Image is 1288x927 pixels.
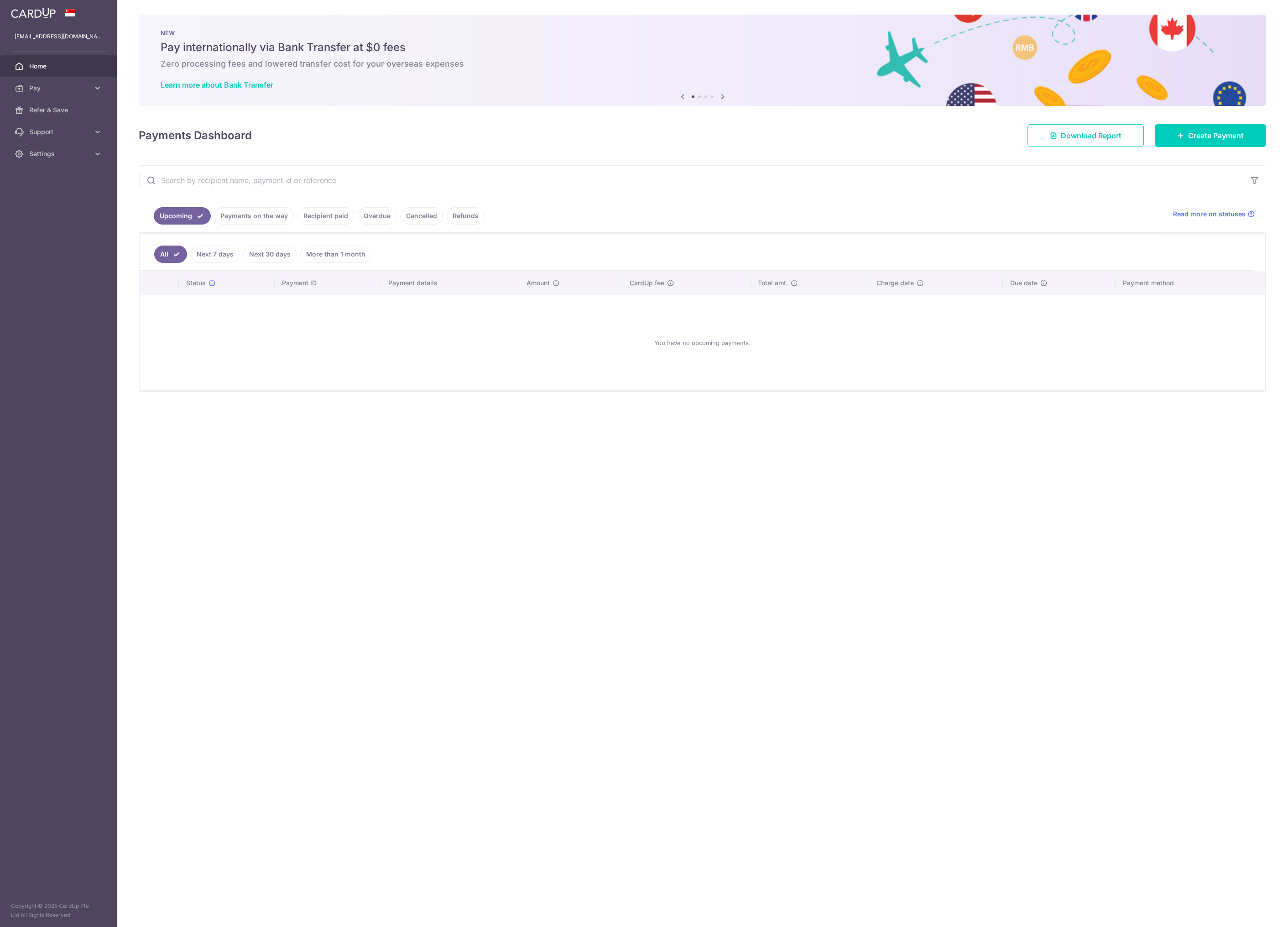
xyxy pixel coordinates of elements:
h6: Zero processing fees and lowered transfer cost for your overseas expenses [161,58,1244,69]
a: Upcoming [154,207,211,225]
span: Amount [527,278,550,288]
a: Payments on the way [214,207,294,225]
span: CardUp fee [630,278,664,288]
span: Status [186,278,206,288]
span: Create Payment [1188,130,1244,141]
input: Search by recipient name, payment id or reference [139,166,1244,195]
img: CardUp [11,7,56,18]
span: Due date [1010,278,1038,288]
div: You have no upcoming payments. [151,303,1254,383]
a: Read more on statuses [1173,209,1255,219]
span: Settings [29,149,89,158]
a: All [154,246,187,263]
h4: Payments Dashboard [139,127,252,144]
a: Refunds [447,207,485,225]
p: [EMAIL_ADDRESS][DOMAIN_NAME] [15,32,102,41]
th: Payment details [381,271,519,295]
a: Learn more about Bank Transfer [161,80,273,89]
a: Download Report [1027,124,1144,147]
span: Total amt. [758,278,788,288]
span: Pay [29,84,89,93]
p: NEW [161,29,1244,37]
a: Create Payment [1155,124,1266,147]
span: Read more on statuses [1173,209,1246,219]
span: Support [29,127,89,136]
span: Home [29,62,89,71]
span: Refer & Save [29,105,89,115]
a: Next 30 days [243,246,297,263]
th: Payment ID [275,271,381,295]
th: Payment method [1116,271,1265,295]
span: Charge date [876,278,914,288]
h5: Pay internationally via Bank Transfer at $0 fees [161,40,1244,55]
span: Download Report [1061,130,1121,141]
a: Recipient paid [297,207,354,225]
a: More than 1 month [300,246,371,263]
a: Overdue [358,207,396,225]
a: Next 7 days [191,246,240,263]
a: Cancelled [400,207,443,225]
img: Bank transfer banner [139,15,1266,106]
